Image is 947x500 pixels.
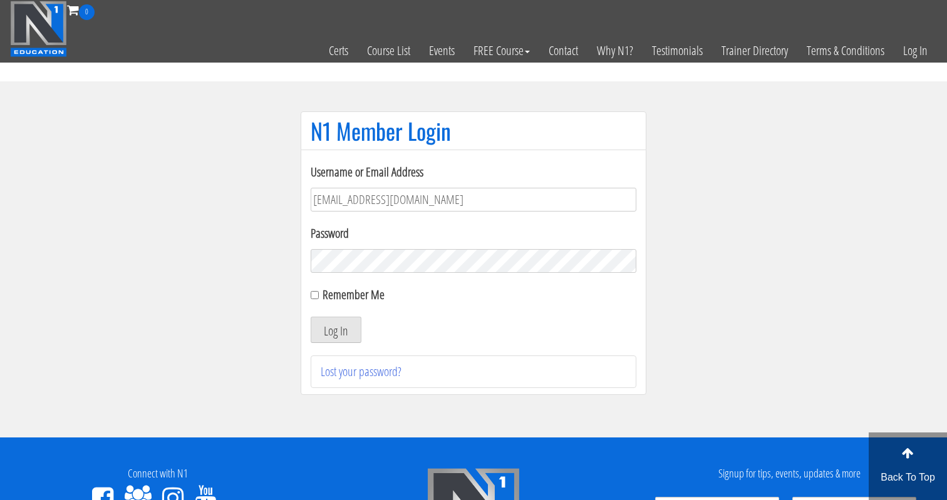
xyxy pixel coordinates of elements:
[797,20,894,81] a: Terms & Conditions
[323,286,385,303] label: Remember Me
[321,363,401,380] a: Lost your password?
[464,20,539,81] a: FREE Course
[311,224,636,243] label: Password
[358,20,420,81] a: Course List
[712,20,797,81] a: Trainer Directory
[420,20,464,81] a: Events
[67,1,95,18] a: 0
[641,467,938,480] h4: Signup for tips, events, updates & more
[311,118,636,143] h1: N1 Member Login
[10,1,67,57] img: n1-education
[587,20,643,81] a: Why N1?
[319,20,358,81] a: Certs
[643,20,712,81] a: Testimonials
[311,163,636,181] label: Username or Email Address
[79,4,95,20] span: 0
[9,467,306,480] h4: Connect with N1
[311,317,361,343] button: Log In
[894,20,937,81] a: Log In
[539,20,587,81] a: Contact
